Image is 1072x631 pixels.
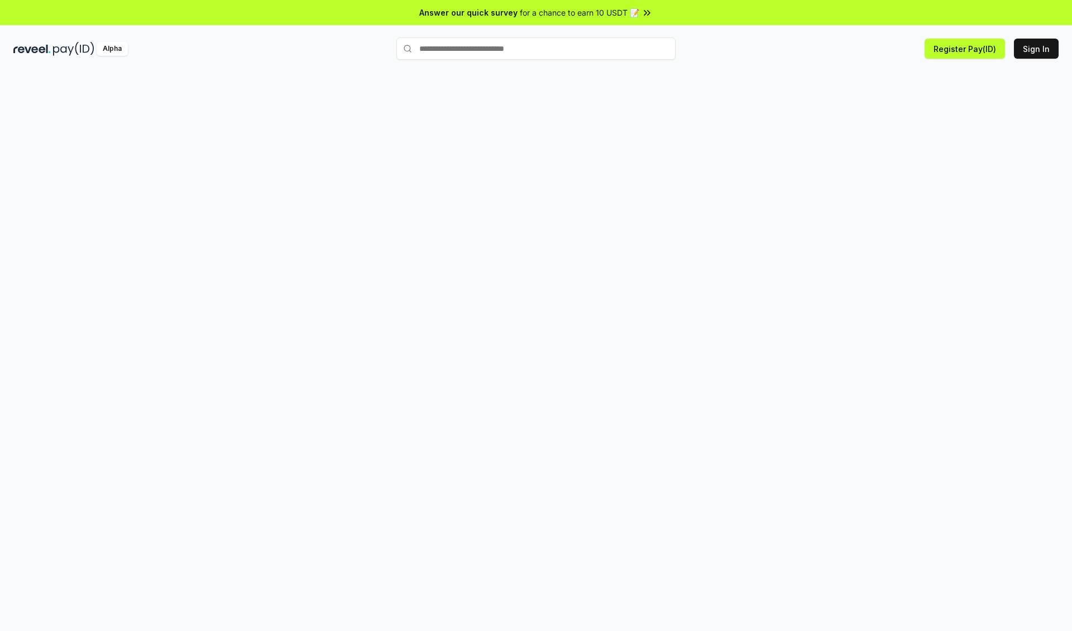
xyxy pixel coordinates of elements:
button: Sign In [1014,39,1059,59]
img: pay_id [53,42,94,56]
span: for a chance to earn 10 USDT 📝 [520,7,639,18]
span: Answer our quick survey [419,7,518,18]
img: reveel_dark [13,42,51,56]
div: Alpha [97,42,128,56]
button: Register Pay(ID) [925,39,1005,59]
